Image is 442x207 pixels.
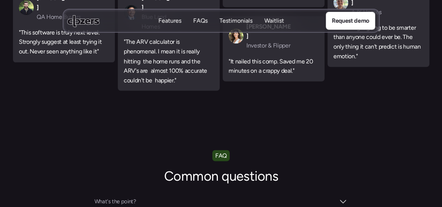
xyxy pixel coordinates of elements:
p: FAQs [193,25,207,33]
p: Features [158,17,181,25]
p: Testimonials [219,25,252,33]
p: Investor & Flipper [246,41,291,50]
p: "It nailed this comp. Saved me 20 minutes on a crappy deal." [229,56,319,75]
p: "The ARV calculator is phenomenal. I mean it is really hitting the home runs and the ARV's are al... [124,37,214,85]
p: "This thing is going to be smarter than anyone could ever be. The only thing it can't predict is ... [333,23,423,61]
p: Request demo [332,16,369,26]
p: "This software is truly next level. Strongly suggest at least trying it out. Never seen anything ... [19,27,109,56]
h2: Common questions [95,167,347,185]
a: FAQsFAQs [193,17,207,25]
a: FeaturesFeatures [158,17,181,25]
p: Waitlist [264,17,284,25]
p: Testimonials [219,17,252,25]
a: Request demo [326,12,375,30]
p: Waitlist [264,25,284,33]
a: WaitlistWaitlist [264,17,284,25]
p: FAQs [193,17,207,25]
a: TestimonialsTestimonials [219,17,252,25]
p: FAQ [215,151,227,160]
h3: What's the point? [94,197,335,206]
